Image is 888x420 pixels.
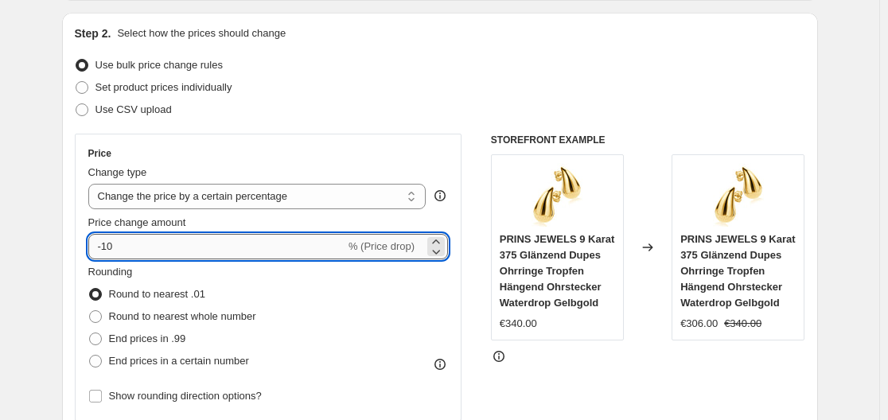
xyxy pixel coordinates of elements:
[680,233,796,309] span: PRINS JEWELS 9 Karat 375 Glänzend Dupes Ohrringe Tropfen Hängend Ohrstecker Waterdrop Gelbgold
[109,390,262,402] span: Show rounding direction options?
[75,25,111,41] h2: Step 2.
[88,166,147,178] span: Change type
[680,316,718,332] div: €306.00
[491,134,805,146] h6: STOREFRONT EXAMPLE
[117,25,286,41] p: Select how the prices should change
[349,240,415,252] span: % (Price drop)
[88,266,133,278] span: Rounding
[95,59,223,71] span: Use bulk price change rules
[88,147,111,160] h3: Price
[109,288,205,300] span: Round to nearest .01
[525,163,589,227] img: 71eCWjQX5iL_80x.jpg
[500,233,615,309] span: PRINS JEWELS 9 Karat 375 Glänzend Dupes Ohrringe Tropfen Hängend Ohrstecker Waterdrop Gelbgold
[88,216,186,228] span: Price change amount
[109,332,186,344] span: End prices in .99
[95,81,232,93] span: Set product prices individually
[707,163,770,227] img: 71eCWjQX5iL_80x.jpg
[432,188,448,204] div: help
[109,310,256,322] span: Round to nearest whole number
[95,103,172,115] span: Use CSV upload
[724,316,761,332] strike: €340.00
[88,234,345,259] input: -15
[109,355,249,367] span: End prices in a certain number
[500,316,537,332] div: €340.00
